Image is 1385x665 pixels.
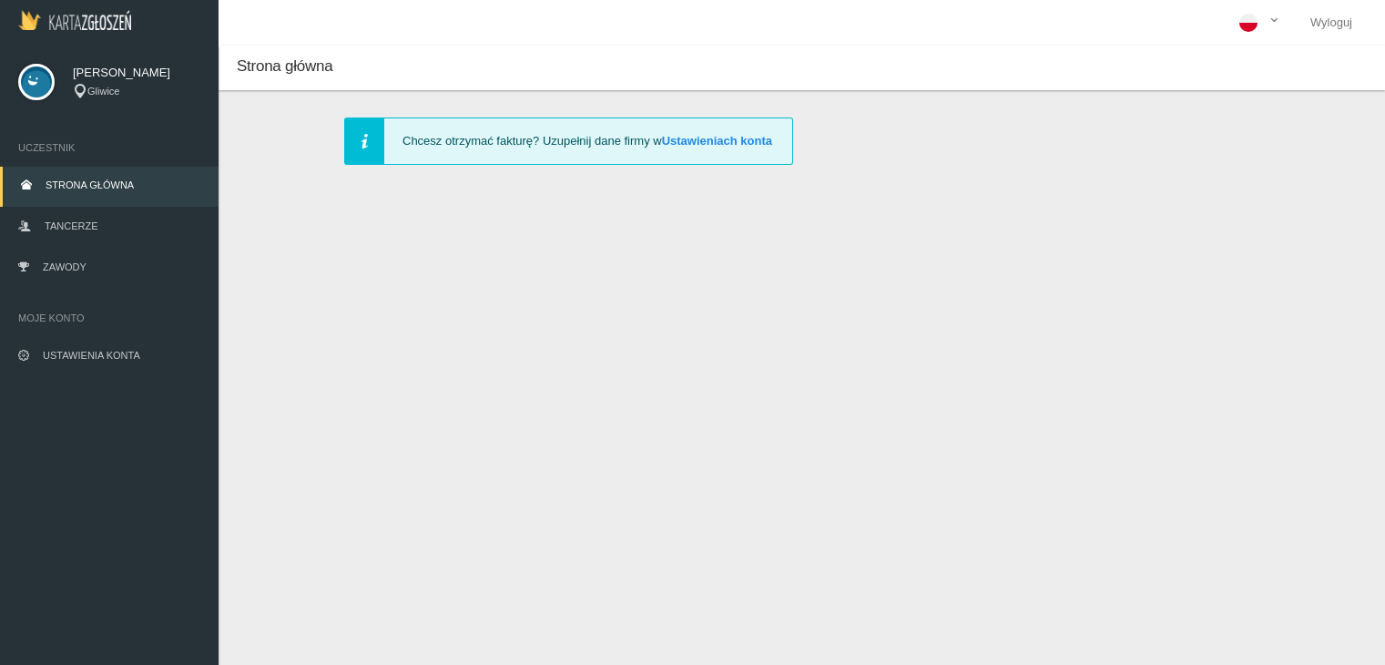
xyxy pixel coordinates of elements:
[43,350,140,361] span: Ustawienia konta
[73,64,200,82] span: [PERSON_NAME]
[18,309,200,327] span: Moje konto
[73,84,200,99] div: Gliwice
[18,138,200,157] span: Uczestnik
[18,10,131,30] img: Logo
[43,261,87,272] span: Zawody
[45,220,97,231] span: Tancerze
[46,179,134,190] span: Strona główna
[237,57,332,75] span: Strona główna
[662,134,772,148] a: Ustawieniach konta
[18,64,55,100] img: svg
[344,118,793,165] div: Chcesz otrzymać fakturę? Uzupełnij dane firmy w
